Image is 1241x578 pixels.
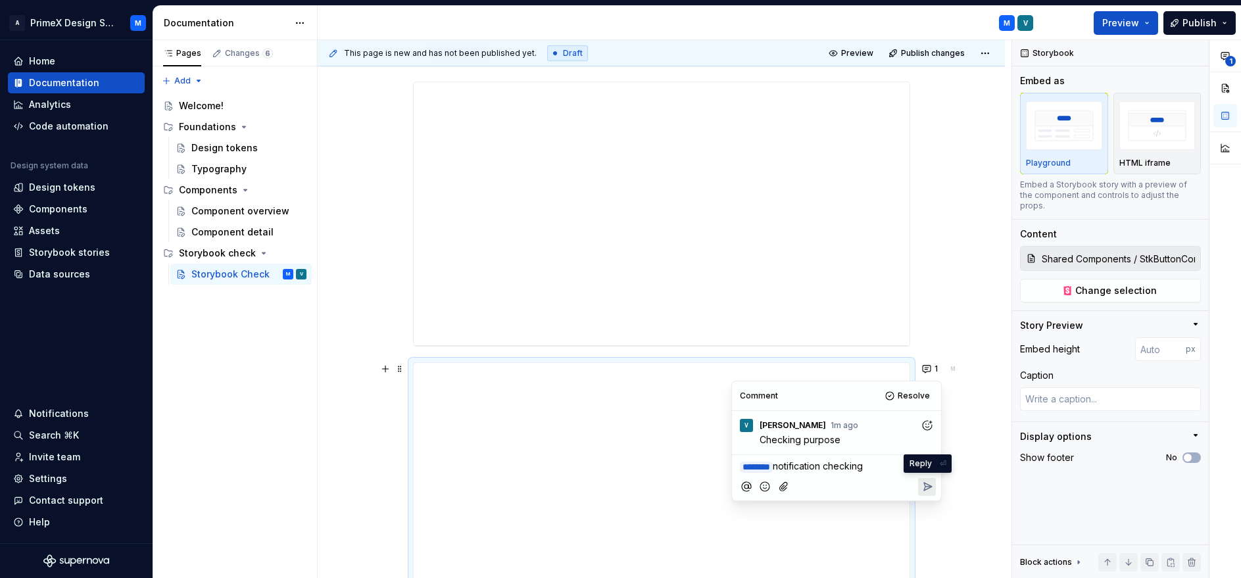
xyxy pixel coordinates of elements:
[8,242,145,263] a: Storybook stories
[170,158,312,180] a: Typography
[1020,553,1084,571] div: Block actions
[29,203,87,216] div: Components
[918,360,944,378] button: 1
[158,72,207,90] button: Add
[170,137,312,158] a: Design tokens
[950,364,956,374] div: M
[8,468,145,489] a: Settings
[775,478,793,496] button: Attach files
[935,364,938,374] span: 1
[756,478,774,496] button: Add emoji
[163,48,201,59] div: Pages
[29,55,55,68] div: Home
[841,48,873,59] span: Preview
[1113,93,1202,174] button: placeholderHTML iframe
[1020,319,1083,332] div: Story Preview
[740,391,778,401] div: Comment
[1166,452,1177,463] label: No
[179,183,237,197] div: Components
[898,391,930,401] span: Resolve
[8,51,145,72] a: Home
[286,268,290,281] div: M
[29,246,110,259] div: Storybook stories
[8,403,145,424] button: Notifications
[1119,158,1171,168] p: HTML iframe
[8,264,145,285] a: Data sources
[1023,18,1028,28] div: V
[8,490,145,511] button: Contact support
[8,199,145,220] a: Components
[135,18,141,28] div: M
[760,420,826,431] span: [PERSON_NAME]
[744,420,748,431] div: V
[8,94,145,115] a: Analytics
[1102,16,1139,30] span: Preview
[29,429,79,442] div: Search ⌘K
[30,16,114,30] div: PrimeX Design System
[262,48,273,59] span: 6
[191,226,274,239] div: Component detail
[773,460,863,471] span: notification checking
[901,48,965,59] span: Publish changes
[29,450,80,464] div: Invite team
[29,516,50,529] div: Help
[170,201,312,222] a: Component overview
[158,95,312,116] a: Welcome!
[737,478,755,496] button: Mention someone
[1020,557,1072,567] div: Block actions
[344,48,537,59] span: This page is new and has not been published yet.
[29,98,71,111] div: Analytics
[43,554,109,567] svg: Supernova Logo
[885,44,971,62] button: Publish changes
[8,425,145,446] button: Search ⌘K
[158,116,312,137] div: Foundations
[3,9,150,37] button: APrimeX Design SystemM
[1119,101,1196,149] img: placeholder
[170,264,312,285] a: Storybook CheckMV
[1182,16,1217,30] span: Publish
[1020,451,1074,464] div: Show footer
[158,95,312,285] div: Page tree
[1020,93,1108,174] button: placeholderPlayground
[1020,430,1092,443] div: Display options
[8,446,145,468] a: Invite team
[164,16,288,30] div: Documentation
[170,222,312,243] a: Component detail
[1004,18,1010,28] div: M
[737,455,936,474] div: Composer editor
[174,76,191,86] span: Add
[158,243,312,264] div: Storybook check
[29,181,95,194] div: Design tokens
[29,120,109,133] div: Code automation
[158,180,312,201] div: Components
[881,387,936,405] button: Resolve
[918,416,936,434] button: Add reaction
[179,99,224,112] div: Welcome!
[918,478,936,496] button: Reply
[1020,180,1201,211] div: Embed a Storybook story with a preview of the component and controls to adjust the props.
[8,177,145,198] a: Design tokens
[8,116,145,137] a: Code automation
[8,220,145,241] a: Assets
[11,160,88,171] div: Design system data
[1163,11,1236,35] button: Publish
[1075,284,1157,297] span: Change selection
[563,48,583,59] span: Draft
[1135,337,1186,361] input: Auto
[300,268,303,281] div: V
[1020,74,1065,87] div: Embed as
[1020,319,1201,332] button: Story Preview
[825,44,879,62] button: Preview
[225,48,273,59] div: Changes
[1186,344,1196,354] p: px
[8,72,145,93] a: Documentation
[29,224,60,237] div: Assets
[29,407,89,420] div: Notifications
[1020,369,1054,382] div: Caption
[1026,158,1071,168] p: Playground
[179,120,236,133] div: Foundations
[760,434,840,445] span: Checking purpose
[9,15,25,31] div: A
[1020,279,1201,302] button: Change selection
